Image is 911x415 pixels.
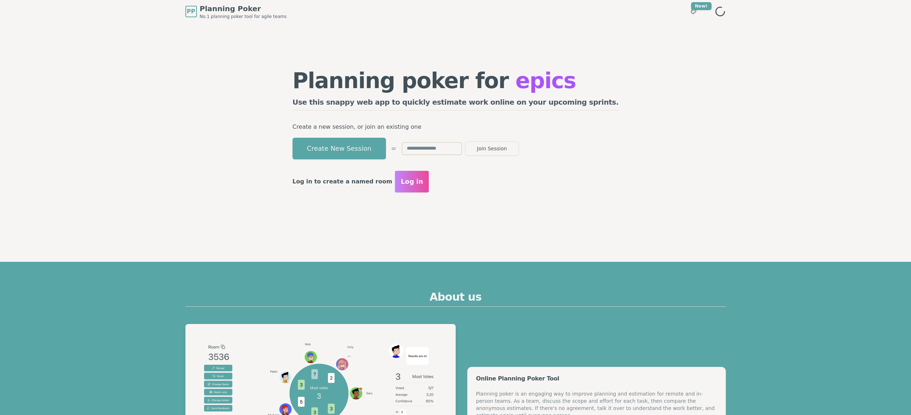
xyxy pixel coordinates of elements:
[293,122,619,132] p: Create a new session, or join an existing one
[293,97,619,110] h2: Use this snappy web app to quickly estimate work online on your upcoming sprints.
[200,4,287,14] span: Planning Poker
[395,171,429,192] button: Log in
[185,291,726,307] h2: About us
[293,70,619,91] h1: Planning poker for
[687,5,700,18] button: New!
[293,138,386,159] button: Create New Session
[293,177,392,187] p: Log in to create a named room
[465,141,519,156] button: Join Session
[187,7,195,16] span: PP
[200,14,287,19] span: No.1 planning poker tool for agile teams
[401,177,423,187] span: Log in
[476,376,717,382] div: Online Planning Poker Tool
[185,4,287,19] a: PPPlanning PokerNo.1 planning poker tool for agile teams
[515,68,576,93] span: epics
[392,146,396,151] span: or
[691,2,712,10] div: New!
